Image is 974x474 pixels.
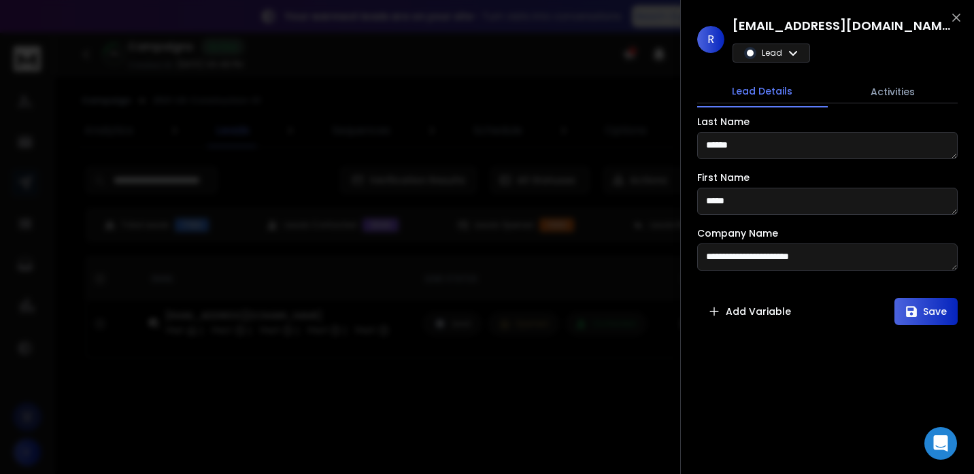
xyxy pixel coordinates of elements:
button: Save [894,298,958,325]
button: Activities [828,77,958,107]
button: Lead Details [697,76,828,107]
label: Company Name [697,228,778,238]
p: Lead [762,48,782,58]
button: Add Variable [697,298,802,325]
label: First Name [697,173,750,182]
h1: [EMAIL_ADDRESS][DOMAIN_NAME] [733,16,950,35]
span: R [697,26,724,53]
div: Open Intercom Messenger [924,427,957,460]
label: Last Name [697,117,750,126]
